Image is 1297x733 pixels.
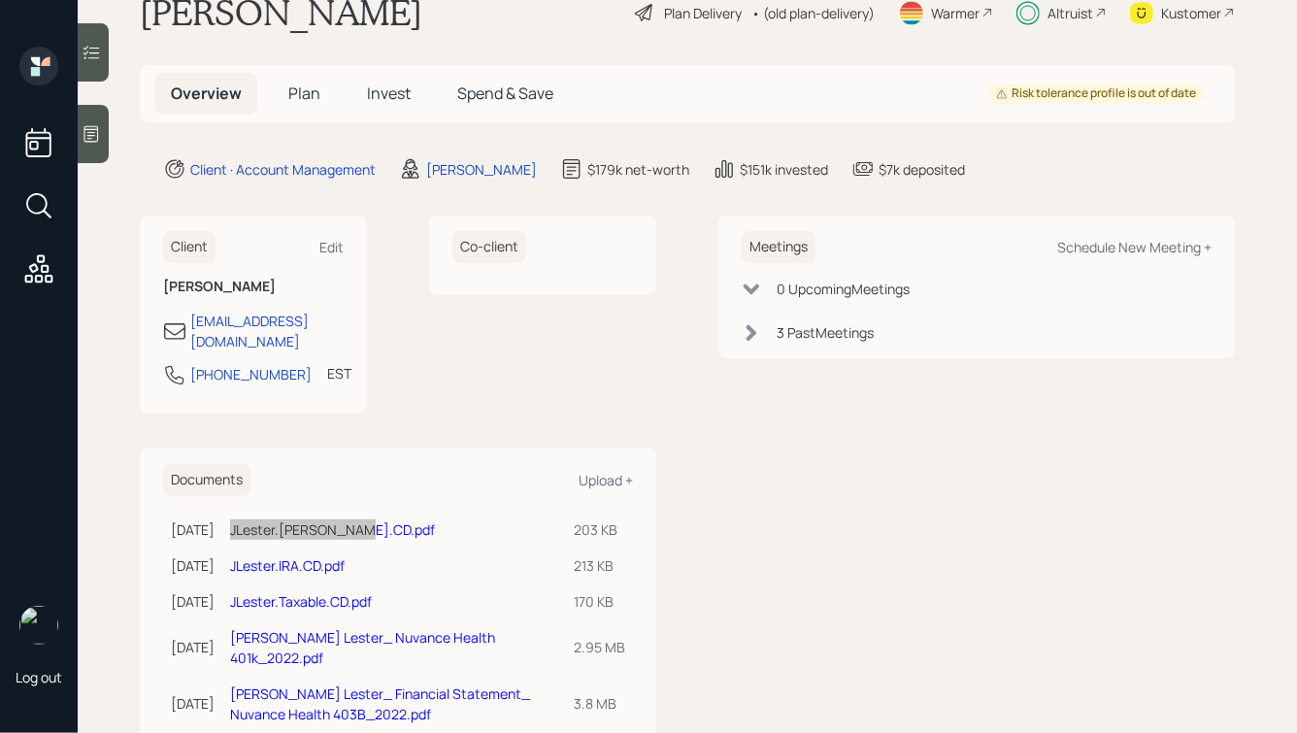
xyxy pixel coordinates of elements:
div: Risk tolerance profile is out of date [996,85,1196,102]
div: $151k invested [740,159,828,180]
div: 3 Past Meeting s [777,322,874,343]
h6: Co-client [452,231,526,263]
h6: Meetings [742,231,815,263]
div: Edit [319,238,344,256]
img: hunter_neumayer.jpg [19,606,58,645]
div: Log out [16,668,62,686]
div: [DATE] [171,637,215,657]
div: Schedule New Meeting + [1057,238,1212,256]
div: $179k net-worth [587,159,689,180]
a: [PERSON_NAME] Lester_ Nuvance Health 401k_2022.pdf [230,628,495,667]
a: JLester.Taxable.CD.pdf [230,592,372,611]
div: Plan Delivery [664,3,742,23]
div: 0 Upcoming Meeting s [777,279,910,299]
div: • (old plan-delivery) [751,3,875,23]
a: [PERSON_NAME] Lester_ Financial Statement_ Nuvance Health 403B_2022.pdf [230,684,530,723]
div: Warmer [931,3,980,23]
h6: Documents [163,464,250,496]
div: $7k deposited [879,159,965,180]
div: [DATE] [171,693,215,714]
div: 2.95 MB [574,637,625,657]
div: Client · Account Management [190,159,376,180]
h6: Client [163,231,216,263]
div: [PERSON_NAME] [426,159,537,180]
span: Overview [171,83,242,104]
div: 213 KB [574,555,625,576]
span: Invest [367,83,411,104]
div: 3.8 MB [574,693,625,714]
div: [PHONE_NUMBER] [190,364,312,384]
span: Spend & Save [457,83,553,104]
a: JLester.[PERSON_NAME].CD.pdf [230,520,435,539]
div: Altruist [1048,3,1093,23]
div: [DATE] [171,591,215,612]
h6: [PERSON_NAME] [163,279,344,295]
div: [DATE] [171,519,215,540]
div: Kustomer [1161,3,1221,23]
div: Upload + [579,471,633,489]
span: Plan [288,83,320,104]
a: JLester.IRA.CD.pdf [230,556,345,575]
div: EST [327,363,351,383]
div: 170 KB [574,591,625,612]
div: [EMAIL_ADDRESS][DOMAIN_NAME] [190,311,344,351]
div: 203 KB [574,519,625,540]
div: [DATE] [171,555,215,576]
